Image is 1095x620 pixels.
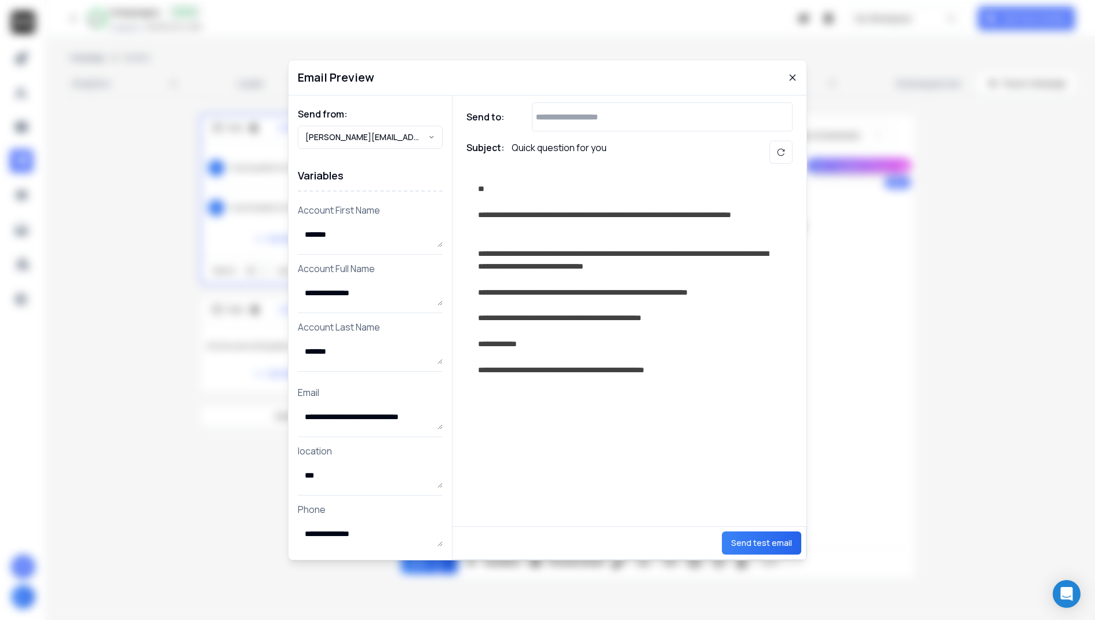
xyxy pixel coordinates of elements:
[298,69,374,86] h1: Email Preview
[722,531,801,555] button: Send test email
[466,141,505,164] h1: Subject:
[298,160,443,192] h1: Variables
[298,386,443,399] p: Email
[298,320,443,334] p: Account Last Name
[466,110,513,124] h1: Send to:
[298,444,443,458] p: location
[298,203,443,217] p: Account First Name
[305,131,428,143] p: [PERSON_NAME][EMAIL_ADDRESS][DOMAIN_NAME]
[512,141,607,164] p: Quick question for you
[298,502,443,516] p: Phone
[298,262,443,276] p: Account Full Name
[1053,580,1081,608] div: Open Intercom Messenger
[298,107,443,121] h1: Send from:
